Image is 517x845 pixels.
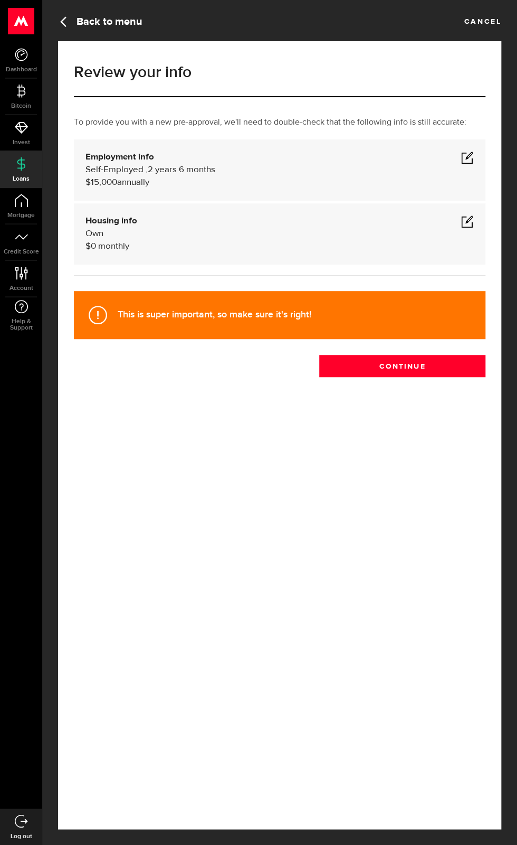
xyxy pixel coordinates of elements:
span: annually [117,178,149,187]
button: Continue [319,355,485,377]
a: Cancel [464,14,501,25]
button: Open LiveChat chat widget [8,4,40,36]
span: Own [85,229,103,238]
span: 0 [91,242,96,251]
span: 2 years 6 months [148,165,215,174]
span: Self-Employed , [85,165,148,174]
span: $15,000 [85,178,117,187]
span: monthly [98,242,129,251]
span: $ [85,242,91,251]
a: Back to menu [58,14,142,28]
strong: This is super important, so make sure it's right! [118,309,311,320]
b: Housing info [85,217,137,226]
h1: Review your info [74,64,485,80]
b: Employment info [85,153,154,162]
p: To provide you with a new pre-approval, we'll need to double-check that the following info is sti... [74,116,485,129]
